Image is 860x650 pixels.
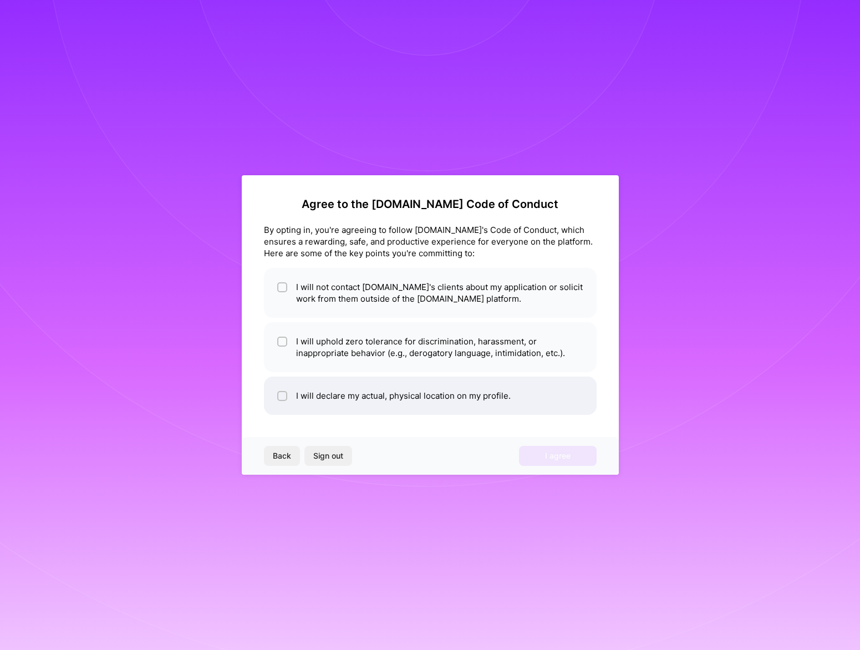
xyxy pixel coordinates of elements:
[264,322,597,372] li: I will uphold zero tolerance for discrimination, harassment, or inappropriate behavior (e.g., der...
[264,377,597,415] li: I will declare my actual, physical location on my profile.
[273,450,291,461] span: Back
[313,450,343,461] span: Sign out
[264,224,597,259] div: By opting in, you're agreeing to follow [DOMAIN_NAME]'s Code of Conduct, which ensures a rewardin...
[264,446,300,466] button: Back
[264,268,597,318] li: I will not contact [DOMAIN_NAME]'s clients about my application or solicit work from them outside...
[304,446,352,466] button: Sign out
[264,197,597,211] h2: Agree to the [DOMAIN_NAME] Code of Conduct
